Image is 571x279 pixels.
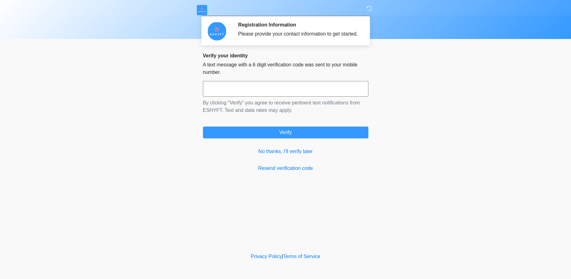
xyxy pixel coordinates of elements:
a: Resend verification code [203,165,368,172]
img: ESHYFT Logo [197,5,207,15]
p: A text message with a 6 digit verification code was sent to your mobile number. [203,61,368,76]
a: Privacy Policy [251,254,282,259]
img: Agent Avatar [208,22,226,41]
button: Verify [203,127,368,138]
a: | [282,254,283,259]
a: No thanks, I'll verify later [203,148,368,155]
h2: Verify your identity [203,53,368,59]
h2: Registration Information [238,22,359,28]
a: Terms of Service [283,254,320,259]
div: Please provide your contact information to get started. [238,30,359,38]
p: By clicking "Verify" you agree to receive pertinent text notifications from ESHYFT. Text and data... [203,99,368,114]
